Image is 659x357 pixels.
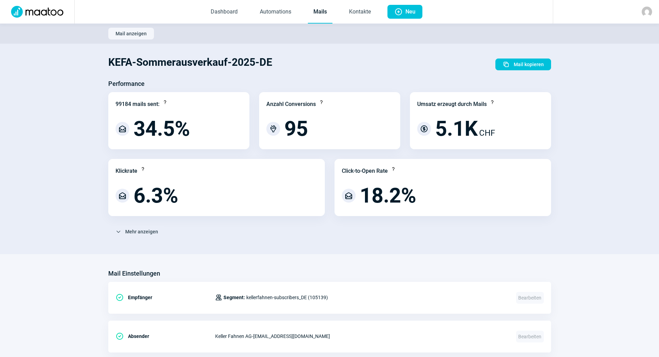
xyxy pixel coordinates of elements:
span: 6.3% [134,185,178,206]
span: Mail kopieren [514,59,544,70]
h3: Performance [108,78,145,89]
div: 99184 mails sent: [116,100,159,108]
span: 95 [284,118,308,139]
span: Mehr anzeigen [125,226,158,237]
a: Automations [254,1,297,24]
div: Click-to-Open Rate [342,167,388,175]
div: Absender [116,329,215,343]
div: Umsatz erzeugt durch Mails [417,100,487,108]
span: CHF [479,127,495,139]
button: Neu [387,5,422,19]
h3: Mail Einstellungen [108,268,160,279]
div: kellerfahnen-subscribers_DE (105139) [215,291,328,304]
span: Segment: [223,293,245,302]
button: Mail anzeigen [108,28,154,39]
span: Bearbeiten [516,331,544,342]
div: Empfänger [116,291,215,304]
div: Klickrate [116,167,137,175]
a: Dashboard [205,1,243,24]
img: Logo [7,6,67,18]
button: Mehr anzeigen [108,226,165,238]
span: Neu [405,5,415,19]
img: avatar [642,7,652,17]
div: Keller Fahnen AG - [EMAIL_ADDRESS][DOMAIN_NAME] [215,329,508,343]
h1: KEFA-Sommerausverkauf-2025-DE [108,51,272,74]
span: 34.5% [134,118,190,139]
span: 18.2% [360,185,416,206]
button: Mail kopieren [495,59,551,70]
a: Mails [308,1,332,24]
div: Anzahl Conversions [266,100,316,108]
span: 5.1K [435,118,478,139]
a: Kontakte [344,1,376,24]
span: Mail anzeigen [116,28,147,39]
span: Bearbeiten [516,292,544,304]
